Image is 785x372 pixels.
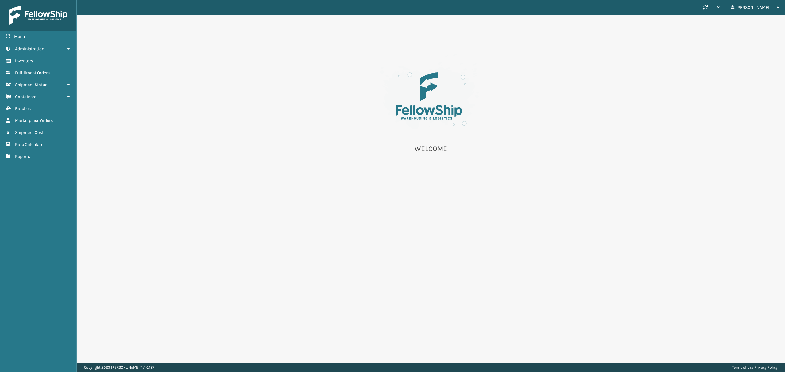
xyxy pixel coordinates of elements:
[15,46,44,51] span: Administration
[370,52,492,137] img: es-welcome.8eb42ee4.svg
[15,142,45,147] span: Rate Calculator
[732,365,753,370] a: Terms of Use
[732,363,778,372] div: |
[370,144,492,154] p: WELCOME
[15,118,53,123] span: Marketplace Orders
[9,6,67,25] img: logo
[15,70,50,75] span: Fulfillment Orders
[15,58,33,63] span: Inventory
[84,363,154,372] p: Copyright 2023 [PERSON_NAME]™ v 1.0.187
[15,106,31,111] span: Batches
[754,365,778,370] a: Privacy Policy
[15,94,36,99] span: Containers
[15,154,30,159] span: Reports
[15,82,47,87] span: Shipment Status
[14,34,25,39] span: Menu
[15,130,44,135] span: Shipment Cost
